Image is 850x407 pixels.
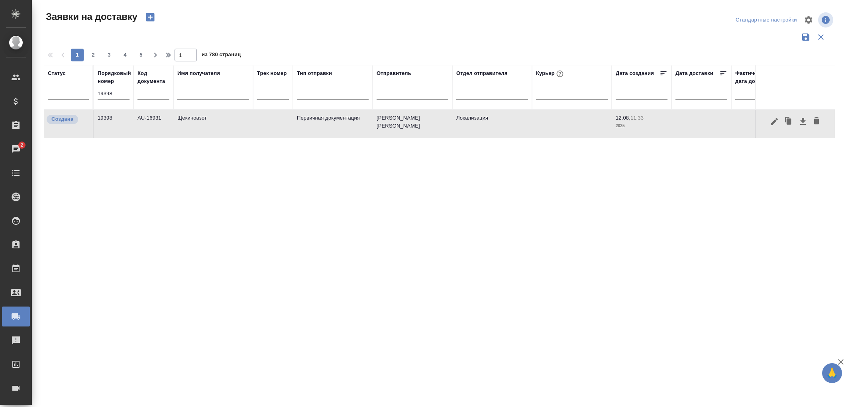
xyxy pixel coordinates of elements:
div: Имя получателя [177,69,220,77]
div: Отправитель [377,69,411,77]
button: 2 [87,49,100,61]
button: 3 [103,49,116,61]
td: Щекиноазот [173,110,253,138]
div: Отдел отправителя [456,69,507,77]
span: 🙏 [825,365,839,381]
button: При выборе курьера статус заявки автоматически поменяется на «Принята» [555,69,565,79]
button: 4 [119,49,132,61]
button: Создать [141,10,160,24]
button: Клонировать [781,114,796,129]
td: 19398 [94,110,133,138]
div: Дата доставки [675,69,713,77]
span: 4 [119,51,132,59]
button: Сохранить фильтры [798,29,813,45]
div: Порядковый номер [98,69,131,85]
span: 5 [135,51,147,59]
a: 2 [2,139,30,159]
span: Заявки на доставку [44,10,137,23]
div: Новая заявка, еще не передана в работу [46,114,89,125]
div: Курьер [536,69,565,79]
button: 5 [135,49,147,61]
p: Создана [51,115,73,123]
span: 2 [16,141,28,149]
td: [PERSON_NAME] [PERSON_NAME] [373,110,452,138]
span: Настроить таблицу [799,10,818,29]
span: из 780 страниц [202,50,241,61]
div: Код документа [137,69,169,85]
button: Скачать [796,114,810,129]
div: Фактическая дата доставки [735,69,779,85]
button: Удалить [810,114,823,129]
div: Тип отправки [297,69,332,77]
div: Трек номер [257,69,287,77]
div: Статус [48,69,66,77]
td: Первичная документация [293,110,373,138]
div: Дата создания [616,69,654,77]
button: Сбросить фильтры [813,29,828,45]
span: 3 [103,51,116,59]
button: 🙏 [822,363,842,383]
td: Локализация [452,110,532,138]
div: split button [734,14,799,26]
button: Редактировать [768,114,781,129]
span: 2 [87,51,100,59]
td: AU-16931 [133,110,173,138]
p: 11:33 [630,115,644,121]
span: Посмотреть информацию [818,12,835,28]
p: 2025 [616,122,667,130]
p: 12.08, [616,115,630,121]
